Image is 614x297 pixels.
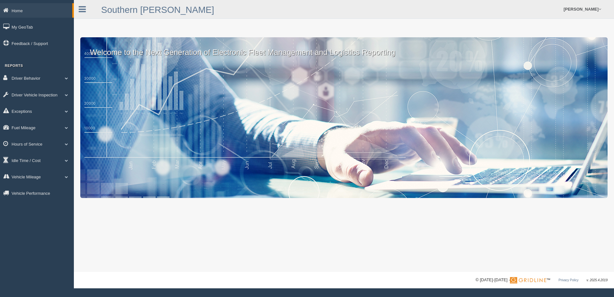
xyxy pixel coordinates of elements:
p: Welcome to the Next Generation of Electronic Fleet Management and Logistics Reporting [80,37,608,58]
a: Southern [PERSON_NAME] [101,5,214,15]
a: Privacy Policy [558,278,578,282]
div: © [DATE]-[DATE] - ™ [476,277,608,283]
span: v. 2025.4.2019 [587,278,608,282]
img: Gridline [510,277,546,283]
